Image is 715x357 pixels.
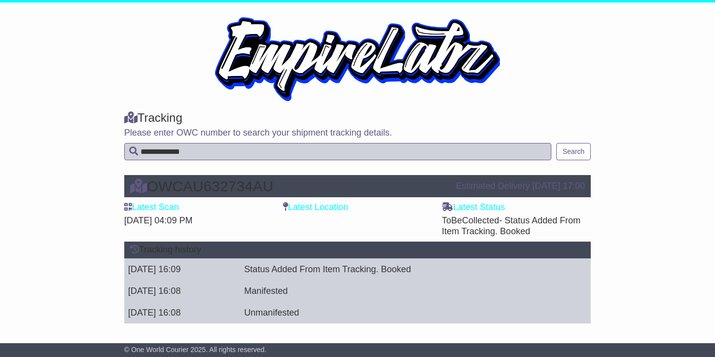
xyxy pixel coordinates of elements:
img: GetCustomerLogo [215,17,500,101]
div: Tracking history [124,242,591,258]
span: © One World Courier 2025. All rights reserved. [124,346,267,354]
span: - Status Added From Item Tracking. Booked [442,215,580,236]
td: Status Added From Item Tracking. Booked [240,258,575,280]
label: Latest Scan [124,202,179,213]
label: Latest Status [442,202,505,213]
td: [DATE] 16:08 [124,280,241,302]
span: ToBeCollected [442,215,580,236]
button: Search [556,143,591,160]
span: [DATE] 04:09 PM [124,215,193,225]
p: Please enter OWC number to search your shipment tracking details. [124,128,591,139]
div: Estimated Delivery [DATE] 17:00 [456,181,585,192]
td: Manifested [240,280,575,302]
div: Tracking [124,111,591,125]
label: Latest Location [283,202,348,213]
td: Unmanifested [240,302,575,323]
td: [DATE] 16:09 [124,258,241,280]
div: OWCAU632734AU [125,178,451,194]
td: [DATE] 16:08 [124,302,241,323]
